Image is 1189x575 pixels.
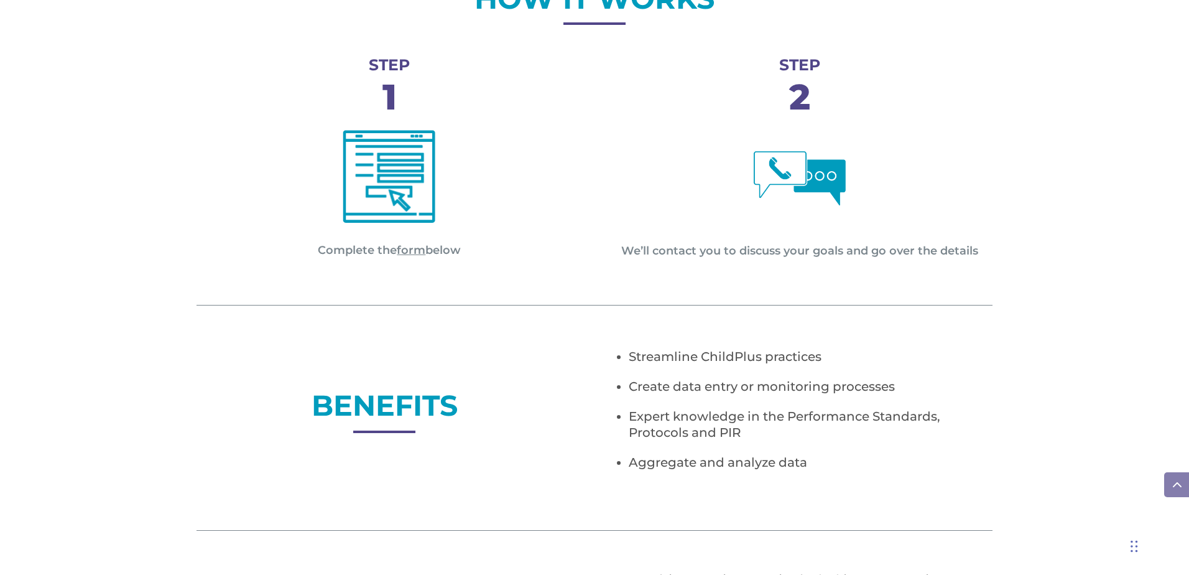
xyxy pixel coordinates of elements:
[986,441,1189,575] iframe: Chat Widget
[629,408,992,441] li: Expert knowledge in the Performance Standards, Protocols and PIR
[1131,528,1138,565] div: Drag
[606,79,992,121] h4: 2
[397,243,425,257] a: form
[621,244,978,258] span: We’ll contact you to discuss your goals and go over the details
[197,391,573,426] h2: BENEFITS
[629,378,992,395] li: Create data entry or monitoring processes
[197,57,583,79] h3: STEP
[629,348,992,365] li: Streamline ChildPlus practices
[606,57,992,79] h3: STEP
[629,454,992,470] li: Aggregate and analyze data
[197,243,583,258] p: Complete the below
[197,79,583,121] h4: 1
